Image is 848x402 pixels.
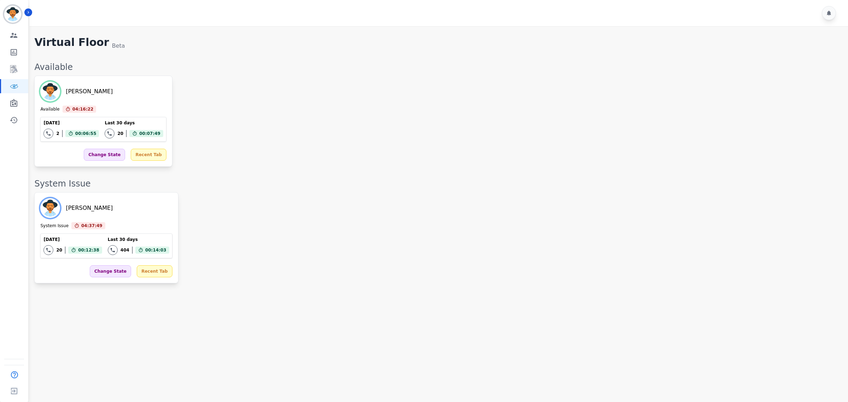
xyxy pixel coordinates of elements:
div: System Issue [34,178,841,189]
span: 00:14:03 [145,247,166,254]
h1: Virtual Floor [34,36,109,50]
div: Recent Tab [131,149,166,161]
div: 404 [120,247,129,253]
div: Recent Tab [137,265,172,277]
span: 04:16:22 [72,106,94,113]
div: [DATE] [43,120,99,126]
div: Change State [90,265,131,277]
img: Avatar [40,198,60,218]
div: Last 30 days [105,120,163,126]
div: Change State [84,149,125,161]
div: 2 [56,131,59,136]
span: 00:06:55 [75,130,96,137]
span: 00:07:49 [139,130,160,137]
div: 20 [117,131,123,136]
div: [PERSON_NAME] [66,204,113,212]
div: Last 30 days [108,237,169,242]
div: System Issue [40,223,69,229]
div: Beta [112,42,125,50]
img: Bordered avatar [4,6,21,23]
div: 20 [56,247,62,253]
span: 04:37:49 [81,222,102,229]
div: Available [40,106,59,113]
div: [PERSON_NAME] [66,87,113,96]
div: [DATE] [43,237,102,242]
img: Avatar [40,82,60,101]
span: 00:12:38 [78,247,99,254]
div: Available [34,61,841,73]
